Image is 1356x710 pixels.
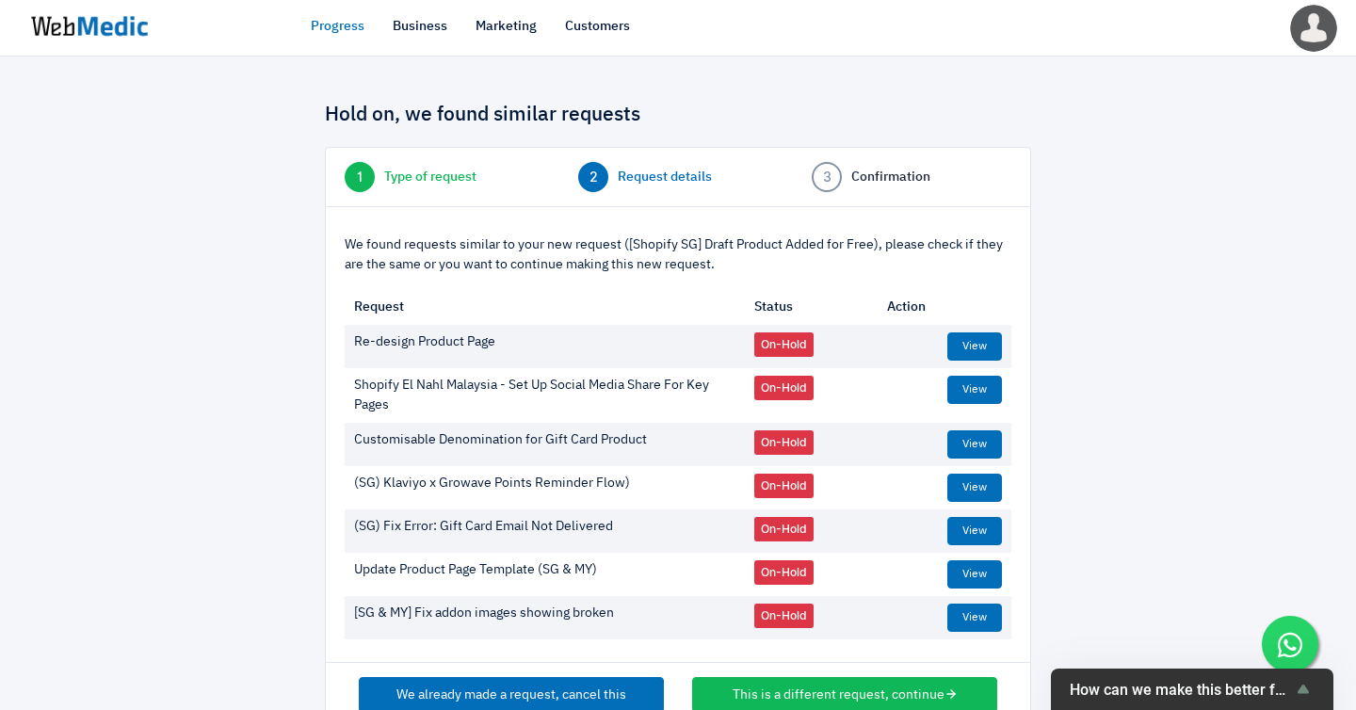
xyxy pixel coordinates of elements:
span: On-Hold [754,517,814,541]
span: How can we make this better for you? [1070,681,1292,699]
span: On-Hold [754,430,814,455]
th: Request [345,290,745,325]
a: View [947,560,1002,589]
td: Customisable Denomination for Gift Card Product [345,423,745,466]
a: Marketing [476,17,537,37]
a: View [947,604,1002,632]
a: 2 Request details [578,162,778,192]
span: On-Hold [754,332,814,357]
th: Action [878,290,1011,325]
a: 1 Type of request [345,162,544,192]
th: Status [745,290,879,325]
span: On-Hold [754,376,814,400]
td: (SG) Klaviyo x Growave Points Reminder Flow) [345,466,745,509]
span: On-Hold [754,474,814,498]
a: View [947,332,1002,361]
span: 1 [345,162,375,192]
span: 2 [578,162,608,192]
td: Update Product Page Template (SG & MY) [345,553,745,596]
h4: Hold on, we found similar requests [325,104,1031,128]
a: Business [393,17,447,37]
a: View [947,474,1002,502]
a: View [947,517,1002,545]
a: Customers [565,17,630,37]
span: On-Hold [754,560,814,585]
span: Request details [618,168,712,187]
td: Shopify El Nahl Malaysia - Set Up Social Media Share For Key Pages [345,368,745,423]
span: Type of request [384,168,476,187]
span: On-Hold [754,604,814,628]
a: Progress [311,17,364,37]
span: 3 [812,162,842,192]
span: Confirmation [851,168,930,187]
a: 3 Confirmation [812,162,1011,192]
td: (SG) Fix Error: Gift Card Email Not Delivered [345,509,745,553]
td: Re-design Product Page [345,325,745,368]
a: View [947,430,1002,459]
td: [SG & MY] Fix addon images showing broken [345,596,745,639]
a: View [947,376,1002,404]
button: Show survey - How can we make this better for you? [1070,678,1315,701]
p: We found requests similar to your new request ([Shopify SG] Draft Product Added for Free), please... [345,235,1011,275]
